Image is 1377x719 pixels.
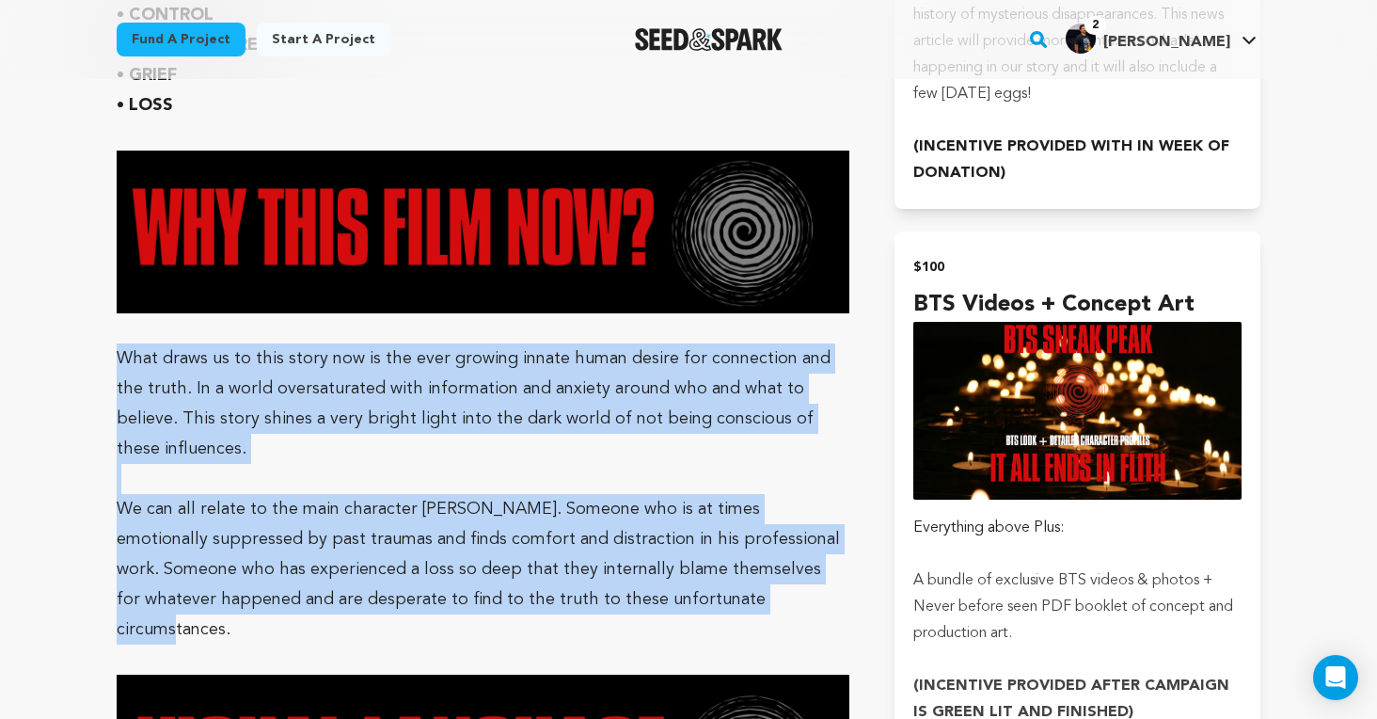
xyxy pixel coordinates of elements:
span: Tyri H.'s Profile [1062,20,1260,59]
span: [PERSON_NAME] [1103,35,1230,50]
strong: (INCENTIVE PROVIDED WITH IN WEEK OF DONATION) [913,139,1229,181]
img: 162a810ded8d67e5.jpg [1066,24,1096,54]
h2: $100 [913,254,1242,280]
img: Seed&Spark Logo Dark Mode [635,28,783,51]
p: We can all relate to the main character [PERSON_NAME]. Someone who is at times emotionally suppre... [117,494,849,645]
h4: BTS videos + Concept art [913,288,1242,322]
img: incentive [913,322,1242,500]
a: Fund a project [117,23,245,56]
p: A bundle of exclusive BTS videos & photos + Never before seen PDF booklet of concept and producti... [913,567,1242,647]
strong: • LOSS [117,97,173,114]
div: Tyri H.'s Profile [1066,24,1230,54]
div: Open Intercom Messenger [1313,655,1358,700]
a: Start a project [257,23,390,56]
span: Everything above Plus: [913,520,1064,535]
img: 1750968596-Screenshot%202025-06-26%20at%204.09.31%E2%80%AFPM.png [117,151,849,313]
a: Tyri H.'s Profile [1062,20,1260,54]
span: 2 [1084,16,1106,35]
a: Seed&Spark Homepage [635,28,783,51]
p: What draws us to this story now is the ever growing innate human desire for connection and the tr... [117,344,849,464]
